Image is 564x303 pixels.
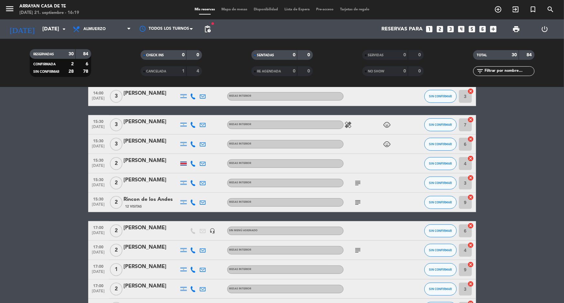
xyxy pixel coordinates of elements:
div: LOG OUT [531,19,559,39]
i: cancel [468,88,474,94]
span: SENTADAS [257,54,274,57]
strong: 0 [307,69,311,73]
span: 12 Visitas [125,204,142,209]
span: 17:00 [90,262,107,270]
strong: 84 [83,52,90,56]
strong: 2 [71,62,74,66]
span: [DATE] [90,96,107,104]
span: SIN CONFIRMAR [429,200,452,204]
span: SERVIDAS [368,54,384,57]
i: child_care [383,121,391,129]
span: SIN CONFIRMAR [429,142,452,146]
span: SIN CONFIRMAR [429,181,452,185]
i: looks_two [436,25,444,33]
span: SIN CONFIRMAR [34,70,59,73]
div: [PERSON_NAME] [124,176,179,184]
span: 2 [110,244,122,257]
span: NO SHOW [368,70,385,73]
i: cancel [468,222,474,229]
span: CHECK INS [146,54,164,57]
span: 17:00 [90,282,107,289]
i: cancel [468,116,474,123]
i: cancel [468,136,474,142]
strong: 0 [307,53,311,57]
span: [DATE] [90,125,107,132]
span: [DATE] [90,144,107,152]
span: SIN CONFIRMAR [429,287,452,291]
span: Lista de Espera [281,8,313,11]
i: cancel [468,175,474,181]
strong: 30 [512,53,517,57]
strong: 1 [182,69,185,73]
span: RESERVADAS [34,53,54,56]
div: [PERSON_NAME] [124,263,179,271]
strong: 0 [404,69,406,73]
div: [PERSON_NAME] [124,118,179,126]
i: cancel [468,194,474,200]
span: CANCELADA [146,70,166,73]
i: power_settings_new [541,25,549,33]
i: subject [354,179,362,187]
i: cancel [468,281,474,287]
span: MESAS INTERIOR [229,181,251,184]
i: exit_to_app [512,5,519,13]
span: RE AGENDADA [257,70,281,73]
i: subject [354,246,362,254]
span: [DATE] [90,289,107,297]
i: search [547,5,554,13]
i: add_circle_outline [494,5,502,13]
i: looks_5 [468,25,476,33]
div: [PERSON_NAME] [124,282,179,290]
span: SIN CONFIRMAR [429,229,452,233]
i: subject [354,199,362,206]
span: MESAS INTERIOR [229,201,251,203]
i: filter_list [476,67,484,75]
span: fiber_manual_record [211,22,215,26]
span: 15:30 [90,195,107,202]
span: Tarjetas de regalo [337,8,373,11]
span: 3 [110,118,122,131]
span: Pre-acceso [313,8,337,11]
i: headset_mic [210,228,216,234]
span: 3 [110,90,122,103]
span: SIN CONFIRMAR [429,94,452,98]
span: 1 [110,263,122,276]
span: 2 [110,177,122,189]
i: add_box [489,25,497,33]
span: SIN CONFIRMAR [429,123,452,126]
strong: 0 [293,53,295,57]
div: [PERSON_NAME] [124,89,179,98]
span: Almuerzo [83,27,106,31]
span: MESAS INTERIOR [229,95,251,97]
strong: 0 [418,69,422,73]
span: SIN CONFIRMAR [429,248,452,252]
div: Arrayan Casa de Te [19,3,79,10]
i: menu [5,4,15,14]
input: Filtrar por nombre... [484,68,534,75]
span: [DATE] [90,250,107,258]
span: TOTAL [477,54,487,57]
i: [DATE] [5,22,39,36]
div: [PERSON_NAME] [124,224,179,232]
span: 17:00 [90,243,107,250]
span: Sin menú asignado [229,229,258,232]
span: print [512,25,520,33]
span: [DATE] [90,231,107,238]
strong: 28 [69,69,74,74]
span: MESAS INTERIOR [229,123,251,126]
strong: 78 [83,69,90,74]
span: 15:30 [90,156,107,164]
i: cancel [468,261,474,268]
span: 2 [110,196,122,209]
span: MESAS INTERIOR [229,162,251,165]
span: 14:00 [90,89,107,96]
span: [DATE] [90,183,107,190]
div: [PERSON_NAME] [124,243,179,252]
span: 15:30 [90,137,107,144]
i: looks_one [425,25,433,33]
strong: 0 [197,53,200,57]
span: SIN CONFIRMAR [429,268,452,271]
i: looks_6 [478,25,487,33]
strong: 6 [86,62,90,66]
span: pending_actions [204,25,211,33]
